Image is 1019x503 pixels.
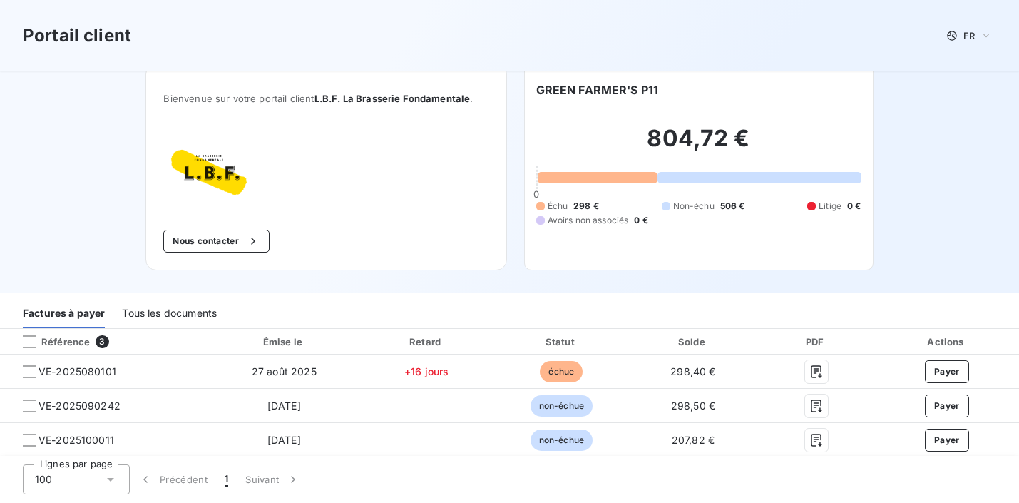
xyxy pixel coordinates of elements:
[163,138,255,207] img: Company logo
[819,200,841,213] span: Litige
[130,464,216,494] button: Précédent
[498,335,625,349] div: Statut
[671,400,715,412] span: 298,50 €
[23,298,105,328] div: Factures à payer
[96,335,108,348] span: 3
[540,361,583,382] span: échue
[11,335,90,348] div: Référence
[963,30,975,41] span: FR
[847,200,861,213] span: 0 €
[720,200,745,213] span: 506 €
[536,124,861,167] h2: 804,72 €
[925,360,969,383] button: Payer
[216,464,237,494] button: 1
[267,434,301,446] span: [DATE]
[35,472,52,487] span: 100
[925,429,969,452] button: Payer
[404,365,449,377] span: +16 jours
[631,335,755,349] div: Solde
[23,23,131,49] h3: Portail client
[39,433,114,447] span: VE-2025100011
[361,335,491,349] div: Retard
[634,214,647,227] span: 0 €
[536,81,659,98] h6: GREEN FARMER'S P11
[39,399,121,413] span: VE-2025090242
[761,335,872,349] div: PDF
[878,335,1016,349] div: Actions
[252,365,317,377] span: 27 août 2025
[925,395,969,417] button: Payer
[39,365,116,379] span: VE-2025080101
[267,400,301,412] span: [DATE]
[122,298,217,328] div: Tous les documents
[225,472,228,487] span: 1
[163,230,269,253] button: Nous contacter
[237,464,309,494] button: Suivant
[212,335,355,349] div: Émise le
[163,93,488,104] span: Bienvenue sur votre portail client .
[531,430,593,451] span: non-échue
[314,93,471,104] span: L.B.F. La Brasserie Fondamentale
[548,200,568,213] span: Échu
[670,365,715,377] span: 298,40 €
[548,214,629,227] span: Avoirs non associés
[573,200,599,213] span: 298 €
[533,188,539,200] span: 0
[673,200,715,213] span: Non-échu
[531,395,593,417] span: non-échue
[672,434,715,446] span: 207,82 €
